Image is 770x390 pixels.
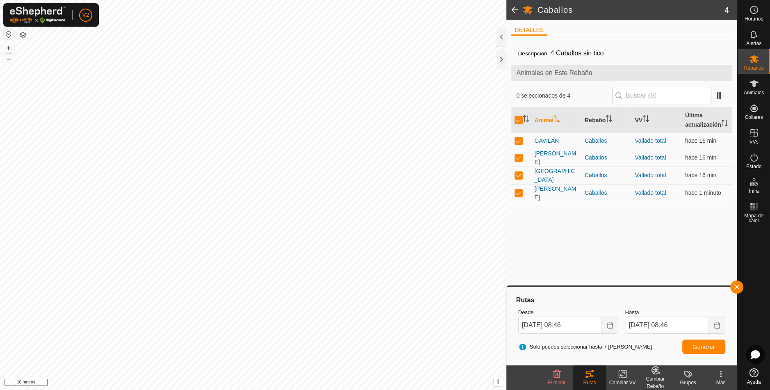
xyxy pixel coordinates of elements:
[685,137,716,144] font: hace 16 min
[685,172,716,178] font: hace 16 min
[4,54,14,64] button: –
[693,344,715,350] font: Generar
[554,116,560,123] p-sorticon: Activar para ordenar
[268,380,295,386] font: Contáctanos
[635,154,666,161] a: Vallado total
[635,172,666,178] a: Vallado total
[682,340,725,354] button: Generar
[716,380,726,385] font: Más
[646,376,664,389] font: Cambiar Rebaño
[10,7,66,23] img: Logotipo de Gallagher
[635,189,666,196] a: Vallado total
[534,117,554,123] font: Animal
[211,379,258,387] a: Política de Privacidad
[585,137,607,144] font: Caballos
[516,69,592,76] font: Animales en Este Rebaño
[585,189,607,196] font: Caballos
[744,65,763,71] font: Rebaños
[211,380,258,386] font: Política de Privacidad
[516,92,570,99] font: 0 seleccionados de 4
[744,213,763,224] font: Mapa de calor
[602,317,618,334] button: Elija fecha
[534,150,576,165] font: [PERSON_NAME]
[497,378,499,385] font: i
[583,380,596,385] font: Rutas
[548,380,565,385] font: Eliminar
[685,189,721,196] font: hace 1 minuto
[680,380,696,385] font: Grupos
[721,121,728,128] p-sorticon: Activar para ordenar
[550,50,604,57] font: 4 Caballos sin tico
[585,117,606,123] font: Rebaño
[585,154,607,161] font: Caballos
[642,116,649,123] p-sorticon: Activar para ordenar
[534,168,575,183] font: [GEOGRAPHIC_DATA]
[709,317,725,334] button: Elija fecha
[685,172,716,178] span: 14 de agosto de 2025, 8:30
[635,137,666,144] a: Vallado total
[685,112,721,128] font: Última actualización
[724,5,729,14] font: 4
[606,116,612,123] p-sorticon: Activar para ordenar
[746,164,761,169] font: Estado
[749,188,759,194] font: Infra
[534,137,559,144] font: GAVILÁN
[268,379,295,387] a: Contáctanos
[749,139,758,145] font: VVs
[7,54,11,63] font: –
[635,117,642,123] font: VV
[609,380,636,385] font: Cambiar VV
[534,185,576,201] font: [PERSON_NAME]
[685,137,716,144] span: 14 de agosto de 2025, 8:30
[625,309,639,315] font: Hasta
[585,172,607,178] font: Caballos
[685,189,721,196] span: 14 de agosto de 2025, 8:45
[523,116,529,123] p-sorticon: Activar para ordenar
[745,16,763,22] font: Horarios
[530,344,652,350] font: Solo puedes seleccionar hasta 7 [PERSON_NAME]
[746,41,761,46] font: Alertas
[745,114,763,120] font: Collares
[515,27,544,33] font: DETALLES
[4,43,14,53] button: +
[744,90,764,96] font: Animales
[494,377,503,386] button: i
[747,379,761,385] font: Ayuda
[7,43,11,52] font: +
[516,296,534,303] font: Rutas
[82,11,89,18] font: V2
[518,309,534,315] font: Desde
[685,154,716,161] span: 14 de agosto de 2025, 8:30
[18,30,28,40] button: Capas del Mapa
[685,154,716,161] font: hace 16 min
[738,365,770,388] a: Ayuda
[4,30,14,39] button: Restablecer mapa
[612,87,711,104] input: Buscar (S)
[518,50,547,57] font: Descripción
[538,5,573,14] font: Caballos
